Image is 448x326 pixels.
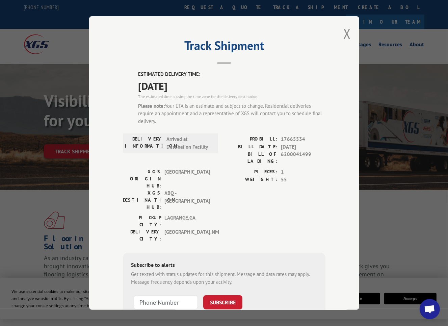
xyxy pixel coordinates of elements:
[224,151,278,165] label: BILL OF LADING:
[125,135,163,151] label: DELIVERY INFORMATION:
[164,214,210,228] span: LAGRANGE , GA
[164,168,210,190] span: [GEOGRAPHIC_DATA]
[138,78,325,94] span: [DATE]
[138,71,325,78] label: ESTIMATED DELIVERY TIME:
[224,176,278,184] label: WEIGHT:
[123,168,161,190] label: XGS ORIGIN HUB:
[164,190,210,211] span: ABQ - [GEOGRAPHIC_DATA]
[164,228,210,243] span: [GEOGRAPHIC_DATA] , NM
[281,135,325,143] span: 17665534
[224,143,278,151] label: BILL DATE:
[138,94,325,100] div: The estimated time is using the time zone for the delivery destination.
[131,261,317,271] div: Subscribe to alerts
[281,176,325,184] span: 55
[224,135,278,143] label: PROBILL:
[123,214,161,228] label: PICKUP CITY:
[123,41,325,54] h2: Track Shipment
[420,299,440,319] div: Open chat
[131,271,317,286] div: Get texted with status updates for this shipment. Message and data rates may apply. Message frequ...
[343,25,351,43] button: Close modal
[123,228,161,243] label: DELIVERY CITY:
[138,103,165,109] strong: Please note:
[281,143,325,151] span: [DATE]
[281,151,325,165] span: 6200041499
[203,295,242,309] button: SUBSCRIBE
[166,135,212,151] span: Arrived at Destination Facility
[138,102,325,125] div: Your ETA is an estimate and subject to change. Residential deliveries require an appointment and ...
[134,295,198,309] input: Phone Number
[224,168,278,176] label: PIECES:
[281,168,325,176] span: 1
[123,190,161,211] label: XGS DESTINATION HUB:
